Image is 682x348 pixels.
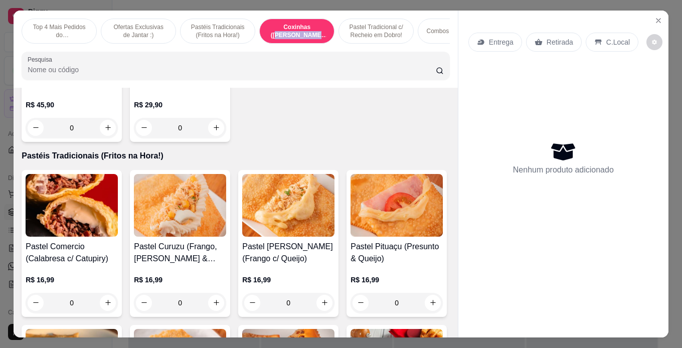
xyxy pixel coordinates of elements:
[109,23,167,39] p: Ofertas Exclusivas de Jantar :)
[242,241,334,265] h4: Pastel [PERSON_NAME] (Frango c/ Queijo)
[351,241,443,265] h4: Pastel Pituaçu (Presunto & Queijo)
[347,23,405,39] p: Pastel Tradicional c/ Recheio em Dobro!
[351,174,443,237] img: product-image
[26,174,118,237] img: product-image
[26,275,118,285] p: R$ 16,99
[28,55,56,64] label: Pesquisa
[28,65,436,75] input: Pesquisa
[134,174,226,237] img: product-image
[489,37,514,47] p: Entrega
[242,275,334,285] p: R$ 16,99
[646,34,662,50] button: decrease-product-quantity
[26,100,118,110] p: R$ 45,90
[242,174,334,237] img: product-image
[26,241,118,265] h4: Pastel Comercio (Calabresa c/ Catupiry)
[513,164,614,176] p: Nenhum produto adicionado
[351,275,443,285] p: R$ 16,99
[650,13,666,29] button: Close
[268,23,326,39] p: Coxinhas ([PERSON_NAME] & Crocantes)
[134,275,226,285] p: R$ 16,99
[30,23,88,39] p: Top 4 Mais Pedidos do [GEOGRAPHIC_DATA]!
[134,241,226,265] h4: Pastel Curuzu (Frango, [PERSON_NAME] & Milho)
[547,37,573,47] p: Retirada
[427,27,484,35] p: Combos no Precinho!
[134,100,226,110] p: R$ 29,90
[606,37,630,47] p: C.Local
[22,150,450,162] p: Pastéis Tradicionais (Fritos na Hora!)
[189,23,247,39] p: Pastéis Tradicionais (Fritos na Hora!)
